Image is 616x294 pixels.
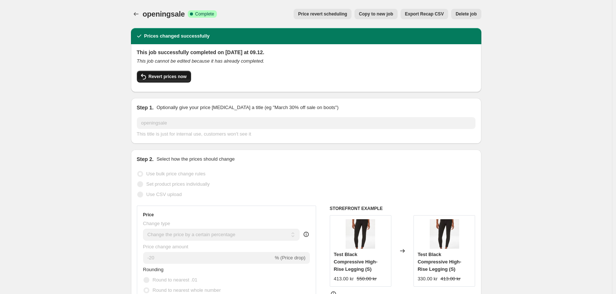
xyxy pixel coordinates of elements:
[346,219,375,249] img: blackLeggings1_80x.webp
[418,252,461,272] span: Test Black Compressive High-Rise Legging (S)
[430,219,459,249] img: blackLeggings1_80x.webp
[153,277,197,283] span: Round to nearest .01
[143,10,185,18] span: openingsale
[330,206,475,211] h6: STOREFRONT EXAMPLE
[440,275,460,283] strike: 413.00 kr
[137,155,154,163] h2: Step 2.
[149,74,187,80] span: Revert prices now
[334,275,354,283] div: 413.00 kr
[401,9,448,19] button: Export Recap CSV
[156,104,338,111] p: Optionally give your price [MEDICAL_DATA] a title (eg "March 30% off sale on boots")
[195,11,214,17] span: Complete
[357,275,377,283] strike: 550.00 kr
[294,9,352,19] button: Price revert scheduling
[143,267,164,272] span: Rounding
[405,11,444,17] span: Export Recap CSV
[451,9,481,19] button: Delete job
[143,252,273,264] input: -15
[146,181,210,187] span: Set product prices individually
[275,255,305,260] span: % (Price drop)
[302,231,310,238] div: help
[143,221,170,226] span: Change type
[137,117,475,129] input: 30% off holiday sale
[137,131,251,137] span: This title is just for internal use, customers won't see it
[156,155,235,163] p: Select how the prices should change
[137,104,154,111] h2: Step 1.
[137,71,191,83] button: Revert prices now
[418,275,437,283] div: 330.00 kr
[131,9,141,19] button: Price change jobs
[359,11,393,17] span: Copy to new job
[153,287,221,293] span: Round to nearest whole number
[298,11,347,17] span: Price revert scheduling
[456,11,477,17] span: Delete job
[137,49,475,56] h2: This job successfully completed on [DATE] at 09.12.
[334,252,377,272] span: Test Black Compressive High-Rise Legging (S)
[354,9,398,19] button: Copy to new job
[143,244,188,249] span: Price change amount
[143,212,154,218] h3: Price
[146,192,182,197] span: Use CSV upload
[137,58,264,64] i: This job cannot be edited because it has already completed.
[144,32,210,40] h2: Prices changed successfully
[146,171,205,176] span: Use bulk price change rules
